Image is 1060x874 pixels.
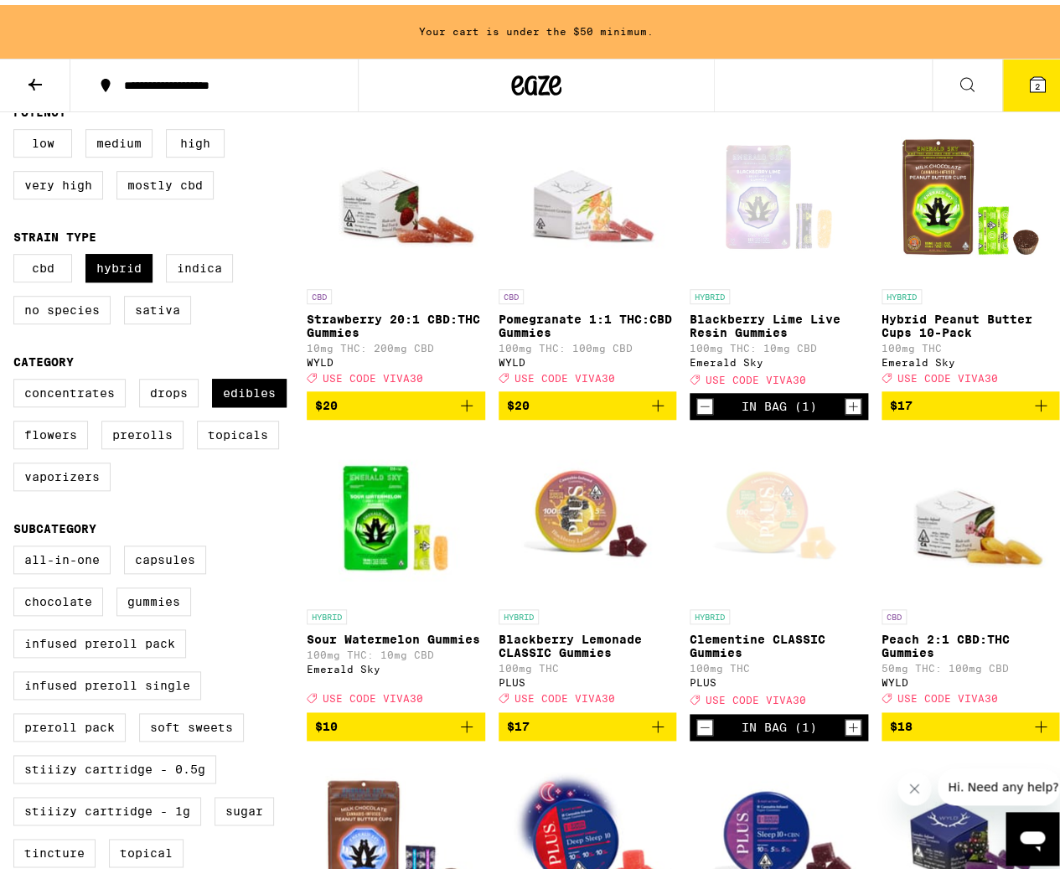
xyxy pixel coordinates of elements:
[696,393,713,410] button: Decrement
[13,225,96,239] legend: Strain Type
[315,715,338,728] span: $10
[741,395,816,408] div: In Bag (1)
[882,386,1060,415] button: Add to bag
[499,352,677,363] div: WYLD
[307,628,485,641] p: Sour Watermelon Gummies
[938,763,1059,800] iframe: Message from company
[307,428,485,706] a: Open page for Sour Watermelon Gummies from Emerald Sky
[696,714,713,731] button: Decrement
[307,338,485,349] p: 10mg THC: 200mg CBD
[124,291,191,319] label: Sativa
[315,394,338,407] span: $20
[690,338,868,349] p: 100mg THC: 10mg CBD
[13,350,74,364] legend: Category
[307,644,485,655] p: 100mg THC: 10mg CBD
[116,582,191,611] label: Gummies
[499,108,677,386] a: Open page for Pomegranate 1:1 THC:CBD Gummies from WYLD
[499,386,677,415] button: Add to bag
[690,658,868,669] p: 100mg THC
[215,792,274,820] label: Sugar
[897,367,998,378] span: USE CODE VIVA30
[13,249,72,277] label: CBD
[504,108,671,276] img: WYLD - Pomegranate 1:1 THC:CBD Gummies
[845,393,861,410] button: Increment
[312,108,479,276] img: WYLD - Strawberry 20:1 CBD:THC Gummies
[85,124,153,153] label: Medium
[139,374,199,402] label: Drops
[882,284,922,299] p: HYBRID
[13,416,88,444] label: Flowers
[13,124,72,153] label: Low
[499,658,677,669] p: 100mg THC
[13,458,111,486] label: Vaporizers
[499,707,677,736] button: Add to bag
[690,428,868,708] a: Open page for Clementine CLASSIC Gummies from PLUS
[690,352,868,363] div: Emerald Sky
[13,517,96,530] legend: Subcategory
[499,672,677,683] div: PLUS
[307,707,485,736] button: Add to bag
[499,284,524,299] p: CBD
[690,628,868,654] p: Clementine CLASSIC Gummies
[706,690,806,701] span: USE CODE VIVA30
[890,715,913,728] span: $18
[307,659,485,670] div: Emerald Sky
[882,658,1060,669] p: 50mg THC: 100mg CBD
[307,108,485,386] a: Open page for Strawberry 20:1 CBD:THC Gummies from WYLD
[499,338,677,349] p: 100mg THC: 100mg CBD
[139,708,244,737] label: Soft Sweets
[307,352,485,363] div: WYLD
[13,101,66,114] legend: Potency
[890,394,913,407] span: $17
[197,416,279,444] label: Topicals
[13,624,186,653] label: Infused Preroll Pack
[887,428,1054,596] img: WYLD - Peach 2:1 CBD:THC Gummies
[116,166,214,194] label: Mostly CBD
[323,367,423,378] span: USE CODE VIVA30
[312,428,479,596] img: Emerald Sky - Sour Watermelon Gummies
[13,834,96,862] label: Tincture
[13,374,126,402] label: Concentrates
[13,708,126,737] label: Preroll Pack
[882,628,1060,654] p: Peach 2:1 CBD:THC Gummies
[124,540,206,569] label: Capsules
[13,582,103,611] label: Chocolate
[897,688,998,699] span: USE CODE VIVA30
[307,386,485,415] button: Add to bag
[882,108,1060,386] a: Open page for Hybrid Peanut Butter Cups 10-Pack from Emerald Sky
[13,792,201,820] label: STIIIZY Cartridge - 1g
[514,367,615,378] span: USE CODE VIVA30
[507,715,530,728] span: $17
[307,604,347,619] p: HYBRID
[504,428,671,596] img: PLUS - Blackberry Lemonade CLASSIC Gummies
[212,374,287,402] label: Edibles
[13,540,111,569] label: All-In-One
[1035,76,1040,86] span: 2
[845,714,861,731] button: Increment
[690,672,868,683] div: PLUS
[323,688,423,699] span: USE CODE VIVA30
[882,604,907,619] p: CBD
[13,291,111,319] label: No Species
[897,767,931,800] iframe: Close message
[690,308,868,334] p: Blackberry Lime Live Resin Gummies
[101,416,184,444] label: Prerolls
[882,308,1060,334] p: Hybrid Peanut Butter Cups 10-Pack
[499,308,677,334] p: Pomegranate 1:1 THC:CBD Gummies
[85,249,153,277] label: Hybrid
[13,666,201,695] label: Infused Preroll Single
[499,604,539,619] p: HYBRID
[882,707,1060,736] button: Add to bag
[690,284,730,299] p: HYBRID
[307,308,485,334] p: Strawberry 20:1 CBD:THC Gummies
[741,716,816,729] div: In Bag (1)
[882,428,1060,706] a: Open page for Peach 2:1 CBD:THC Gummies from WYLD
[706,369,806,380] span: USE CODE VIVA30
[690,108,868,388] a: Open page for Blackberry Lime Live Resin Gummies from Emerald Sky
[514,688,615,699] span: USE CODE VIVA30
[882,352,1060,363] div: Emerald Sky
[166,124,225,153] label: High
[13,166,103,194] label: Very High
[109,834,184,862] label: Topical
